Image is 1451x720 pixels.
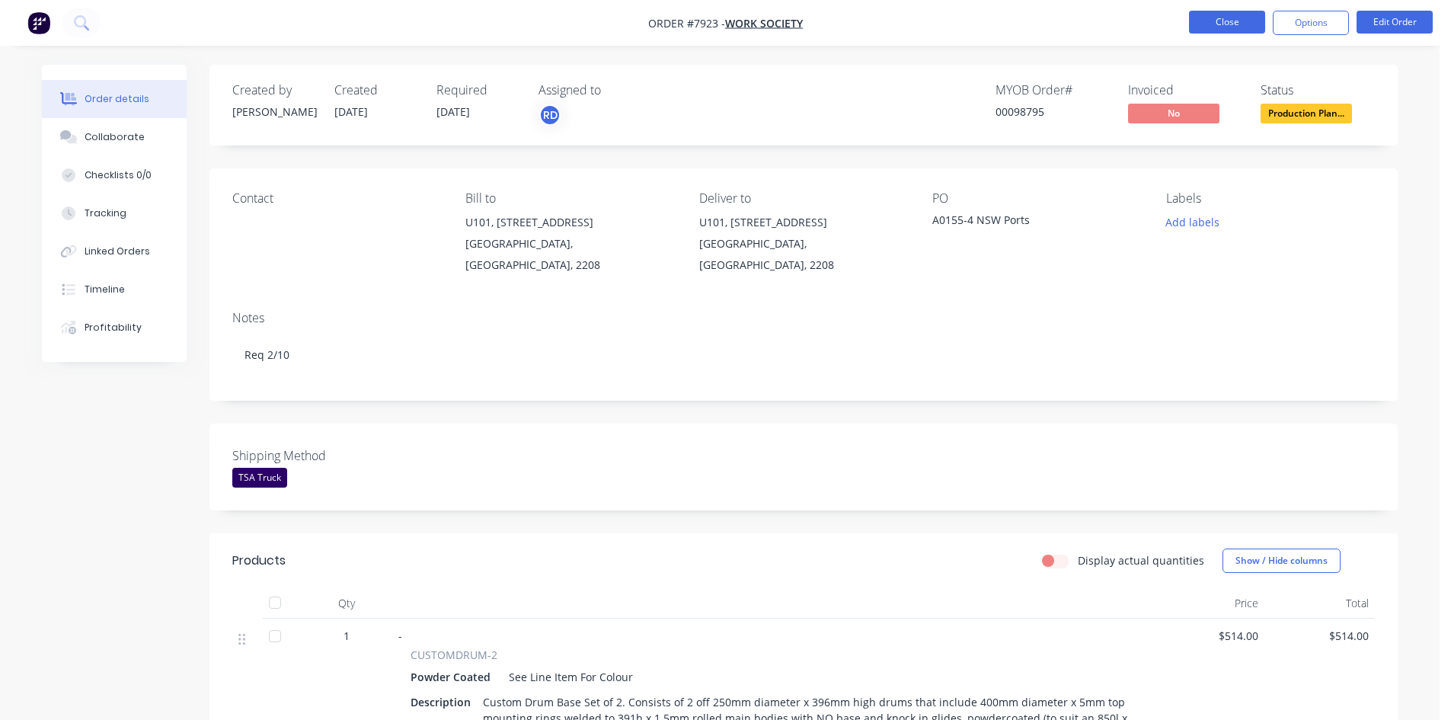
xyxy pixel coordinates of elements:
div: Assigned to [539,83,691,98]
button: Order details [42,80,187,118]
span: CUSTOMDRUM-2 [411,647,497,663]
div: U101, [STREET_ADDRESS] [699,212,908,233]
div: Powder Coated [411,666,497,688]
a: Work Society [725,16,803,30]
div: Timeline [85,283,125,296]
button: Checklists 0/0 [42,156,187,194]
div: Price [1154,588,1264,619]
div: [GEOGRAPHIC_DATA], [GEOGRAPHIC_DATA], 2208 [699,233,908,276]
div: Checklists 0/0 [85,168,152,182]
div: [PERSON_NAME] [232,104,316,120]
button: Linked Orders [42,232,187,270]
div: Notes [232,311,1375,325]
div: Collaborate [85,130,145,144]
button: Close [1189,11,1265,34]
div: Products [232,552,286,570]
div: Created [334,83,418,98]
span: Production Plan... [1261,104,1352,123]
span: $514.00 [1160,628,1258,644]
div: Created by [232,83,316,98]
div: Qty [301,588,392,619]
div: U101, [STREET_ADDRESS][GEOGRAPHIC_DATA], [GEOGRAPHIC_DATA], 2208 [465,212,674,276]
div: U101, [STREET_ADDRESS] [465,212,674,233]
label: Display actual quantities [1078,552,1204,568]
button: Show / Hide columns [1222,549,1341,573]
button: Edit Order [1357,11,1433,34]
button: Profitability [42,309,187,347]
div: TSA Truck [232,468,287,488]
span: [DATE] [334,104,368,119]
div: Profitability [85,321,142,334]
div: Tracking [85,206,126,220]
button: Collaborate [42,118,187,156]
div: Status [1261,83,1375,98]
div: See Line Item For Colour [503,666,633,688]
span: - [398,629,402,643]
div: Bill to [465,191,674,206]
div: Req 2/10 [232,331,1375,378]
button: Tracking [42,194,187,232]
div: Total [1264,588,1375,619]
div: Description [411,691,477,713]
span: No [1128,104,1219,123]
div: Order details [85,92,149,106]
button: Production Plan... [1261,104,1352,126]
div: Linked Orders [85,245,150,258]
button: Options [1273,11,1349,35]
div: MYOB Order # [996,83,1110,98]
img: Factory [27,11,50,34]
div: Contact [232,191,441,206]
div: Labels [1166,191,1375,206]
span: 1 [344,628,350,644]
button: Add labels [1157,212,1227,232]
button: Timeline [42,270,187,309]
button: RD [539,104,561,126]
div: PO [932,191,1141,206]
span: $514.00 [1270,628,1369,644]
div: [GEOGRAPHIC_DATA], [GEOGRAPHIC_DATA], 2208 [465,233,674,276]
div: A0155-4 NSW Ports [932,212,1123,233]
div: Deliver to [699,191,908,206]
div: Required [436,83,520,98]
span: Order #7923 - [648,16,725,30]
label: Shipping Method [232,446,423,465]
div: Invoiced [1128,83,1242,98]
div: 00098795 [996,104,1110,120]
div: U101, [STREET_ADDRESS][GEOGRAPHIC_DATA], [GEOGRAPHIC_DATA], 2208 [699,212,908,276]
span: [DATE] [436,104,470,119]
